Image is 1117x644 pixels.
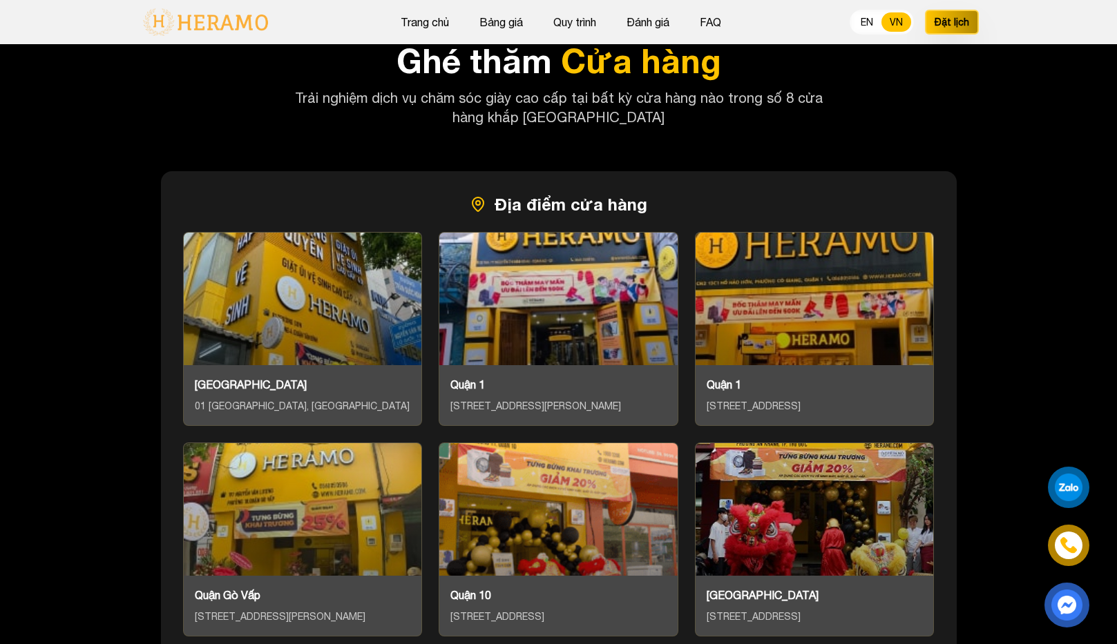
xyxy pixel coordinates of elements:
div: Quận 1 [707,376,923,393]
h2: Ghé thăm [86,44,1031,77]
div: [GEOGRAPHIC_DATA] [707,587,923,603]
div: Quận 10 [450,587,667,603]
a: phone-icon [1048,525,1089,566]
p: Trải nghiệm dịch vụ chăm sóc giày cao cấp tại bất kỳ cửa hàng nào trong số 8 cửa hàng khắp [GEOGR... [294,88,824,127]
div: [GEOGRAPHIC_DATA] [195,376,411,393]
img: logo-with-text.png [139,8,272,37]
button: VN [881,12,911,32]
h3: Địa điểm cửa hàng [183,193,935,215]
button: Quy trình [549,13,600,31]
button: Đặt lịch [925,10,979,35]
button: Bảng giá [475,13,527,31]
div: 01 [GEOGRAPHIC_DATA], [GEOGRAPHIC_DATA] [195,398,411,414]
div: [STREET_ADDRESS][PERSON_NAME] [195,609,411,625]
button: EN [852,12,881,32]
div: [STREET_ADDRESS] [450,609,667,625]
span: Cửa hàng [561,41,721,80]
button: Đánh giá [622,13,674,31]
div: Quận Gò Vấp [195,587,411,603]
button: FAQ [696,13,725,31]
img: phone-icon [1060,537,1077,554]
div: [STREET_ADDRESS] [707,609,923,625]
div: [STREET_ADDRESS][PERSON_NAME] [450,398,667,414]
div: Quận 1 [450,376,667,393]
div: [STREET_ADDRESS] [707,398,923,414]
button: Trang chủ [397,13,453,31]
